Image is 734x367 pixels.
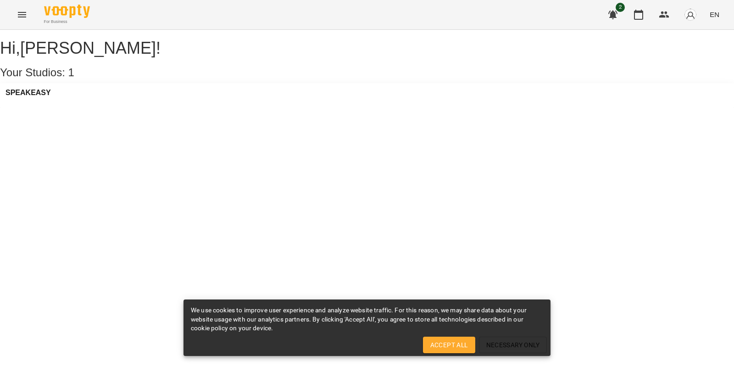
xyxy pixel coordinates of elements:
[44,19,90,25] span: For Business
[706,6,723,23] button: EN
[44,5,90,18] img: Voopty Logo
[11,4,33,26] button: Menu
[68,66,74,79] span: 1
[684,8,697,21] img: avatar_s.png
[616,3,625,12] span: 2
[710,10,719,19] span: EN
[6,89,51,97] a: SPEAKEASY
